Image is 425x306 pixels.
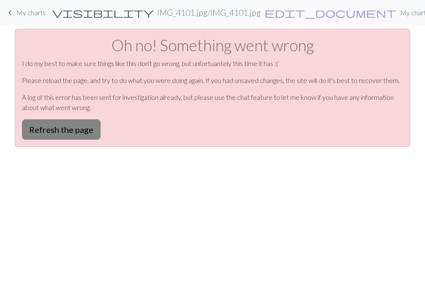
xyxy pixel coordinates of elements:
[5,6,46,20] a: My charts
[22,58,403,69] p: I do my best to make sure things like this don't go wrong, but unfortuantely this time it has :(
[52,7,154,19] span: visibility
[22,92,403,113] p: A log of this error has been sent for investigation already, but please use the chat feature to l...
[264,7,396,19] span: edit_document
[157,8,261,17] h2: IMG_4101.jpg / IMG_4101.jpg
[5,7,15,19] span: keyboard_arrow_left
[16,8,46,17] span: My charts
[22,75,403,85] p: Please reload the page, and try to do what you were doing again. If you had unsaved changes, the ...
[22,119,101,140] button: Refresh the page
[22,36,403,55] h1: Oh no! Something went wrong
